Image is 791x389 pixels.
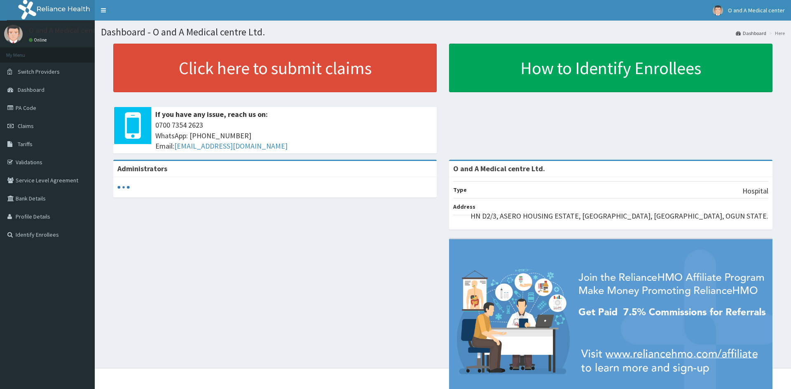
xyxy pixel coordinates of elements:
[767,30,785,37] li: Here
[713,5,723,16] img: User Image
[453,203,475,210] b: Address
[18,140,33,148] span: Tariffs
[117,181,130,193] svg: audio-loading
[18,122,34,130] span: Claims
[113,44,437,92] a: Click here to submit claims
[155,109,268,119] b: If you have any issue, reach us on:
[101,27,785,37] h1: Dashboard - O and A Medical centre Ltd.
[449,44,772,92] a: How to Identify Enrollees
[742,186,768,196] p: Hospital
[29,27,103,34] p: O and A Medical center
[453,164,545,173] strong: O and A Medical centre Ltd.
[736,30,766,37] a: Dashboard
[174,141,288,151] a: [EMAIL_ADDRESS][DOMAIN_NAME]
[29,37,49,43] a: Online
[18,86,44,93] span: Dashboard
[470,211,768,221] p: HN D2/3, ASERO HOUSING ESTATE, [GEOGRAPHIC_DATA], [GEOGRAPHIC_DATA], OGUN STATE.
[728,7,785,14] span: O and A Medical center
[18,68,60,75] span: Switch Providers
[117,164,167,173] b: Administrators
[155,120,433,151] span: 0700 7354 2623 WhatsApp: [PHONE_NUMBER] Email:
[453,186,467,193] b: Type
[4,25,23,43] img: User Image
